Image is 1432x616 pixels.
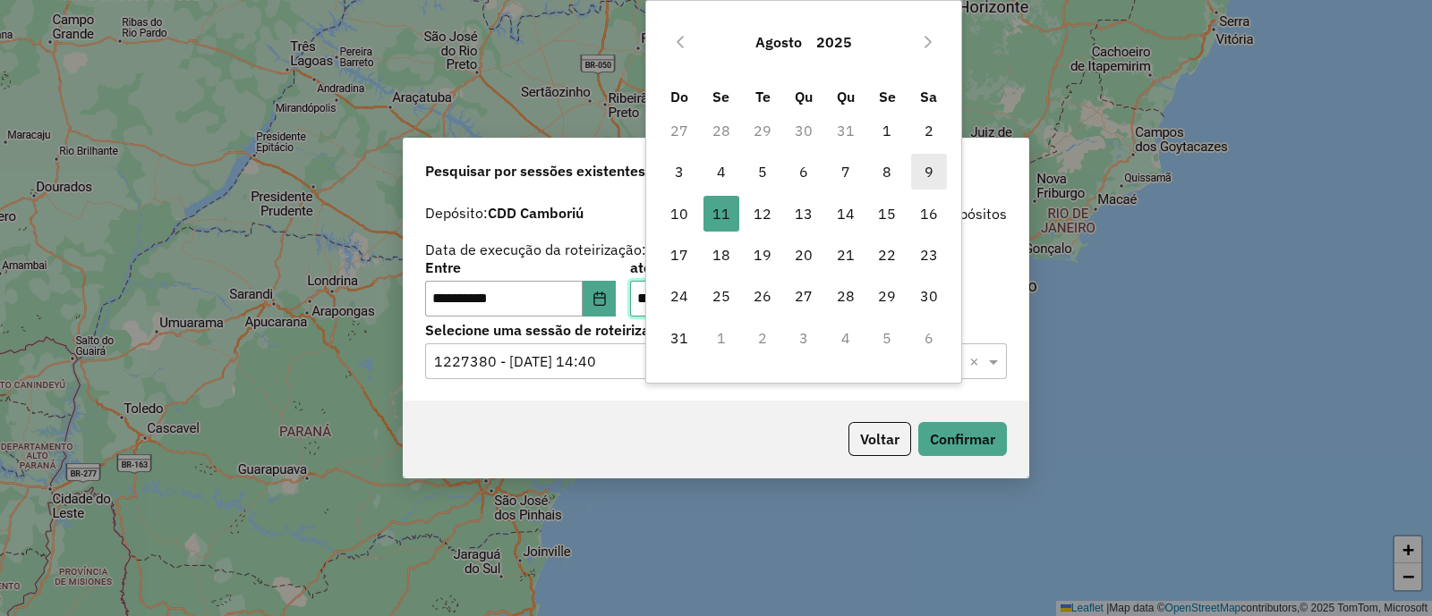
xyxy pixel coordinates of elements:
[700,151,741,192] td: 4
[911,154,947,190] span: 9
[848,422,911,456] button: Voltar
[879,88,896,105] span: Se
[488,204,584,222] strong: CDD Camboriú
[670,88,688,105] span: Do
[661,320,697,356] span: 31
[700,275,741,316] td: 25
[742,110,783,151] td: 29
[742,193,783,234] td: 12
[866,151,908,192] td: 8
[908,317,949,359] td: 6
[908,151,949,192] td: 9
[969,350,984,372] span: Clear all
[825,234,866,275] td: 21
[783,193,824,234] td: 13
[783,275,824,316] td: 27
[786,154,822,190] span: 6
[745,154,780,190] span: 5
[630,257,821,278] label: até
[742,317,783,359] td: 2
[809,21,859,63] button: Choose Year
[828,196,864,232] span: 14
[914,28,942,56] button: Next Month
[661,154,697,190] span: 3
[866,275,908,316] td: 29
[659,110,700,151] td: 27
[828,278,864,314] span: 28
[745,237,780,273] span: 19
[703,237,739,273] span: 18
[869,196,905,232] span: 15
[700,110,741,151] td: 28
[866,234,908,275] td: 22
[786,196,822,232] span: 13
[666,28,695,56] button: Previous Month
[828,237,864,273] span: 21
[837,88,855,105] span: Qu
[783,151,824,192] td: 6
[866,193,908,234] td: 15
[825,151,866,192] td: 7
[869,154,905,190] span: 8
[425,319,1007,341] label: Selecione uma sessão de roteirização:
[745,278,780,314] span: 26
[700,193,741,234] td: 11
[908,110,949,151] td: 2
[703,154,739,190] span: 4
[825,317,866,359] td: 4
[703,196,739,232] span: 11
[828,154,864,190] span: 7
[661,237,697,273] span: 17
[866,317,908,359] td: 5
[659,193,700,234] td: 10
[795,88,813,105] span: Qu
[742,234,783,275] td: 19
[748,21,809,63] button: Choose Month
[869,113,905,148] span: 1
[825,193,866,234] td: 14
[825,110,866,151] td: 31
[911,278,947,314] span: 30
[425,239,646,260] label: Data de execução da roteirização:
[742,275,783,316] td: 26
[908,234,949,275] td: 23
[755,88,771,105] span: Te
[425,160,645,181] span: Pesquisar por sessões existentes
[908,275,949,316] td: 30
[661,278,697,314] span: 24
[425,202,584,224] label: Depósito:
[908,193,949,234] td: 16
[786,237,822,273] span: 20
[659,317,700,359] td: 31
[911,196,947,232] span: 16
[911,113,947,148] span: 2
[783,317,824,359] td: 3
[783,110,824,151] td: 30
[920,88,937,105] span: Sa
[783,234,824,275] td: 20
[700,234,741,275] td: 18
[661,196,697,232] span: 10
[659,234,700,275] td: 17
[700,317,741,359] td: 1
[583,281,617,316] button: Choose Date
[659,275,700,316] td: 24
[786,278,822,314] span: 27
[911,237,947,273] span: 23
[712,88,729,105] span: Se
[869,278,905,314] span: 29
[869,237,905,273] span: 22
[918,422,1007,456] button: Confirmar
[745,196,780,232] span: 12
[425,257,616,278] label: Entre
[825,275,866,316] td: 28
[659,151,700,192] td: 3
[703,278,739,314] span: 25
[866,110,908,151] td: 1
[742,151,783,192] td: 5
